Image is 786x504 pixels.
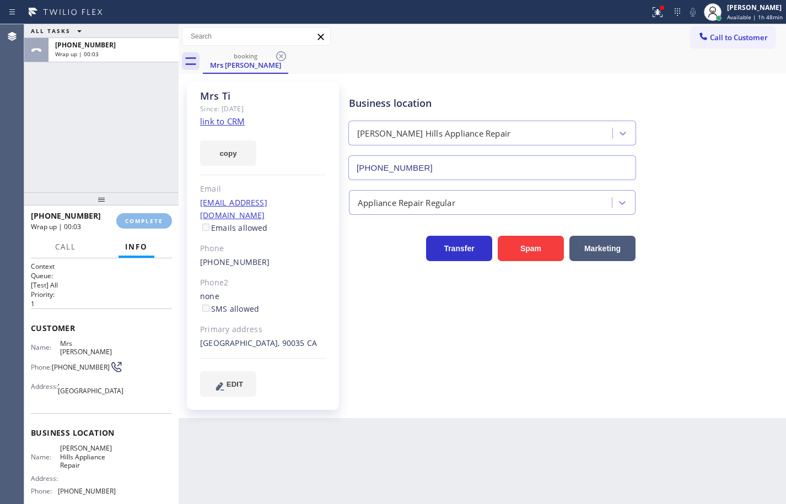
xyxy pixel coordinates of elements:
[727,13,783,21] span: Available | 1h 48min
[200,102,326,115] div: Since: [DATE]
[204,52,287,60] div: booking
[58,487,116,495] span: [PHONE_NUMBER]
[31,299,172,308] p: 1
[710,32,768,42] span: Call to Customer
[358,196,455,209] div: Appliance Repair Regular
[691,27,775,48] button: Call to Customer
[200,371,256,397] button: EDIT
[200,223,268,233] label: Emails allowed
[60,339,115,356] span: Mrs [PERSON_NAME]
[200,257,270,267] a: [PHONE_NUMBER]
[125,242,148,252] span: Info
[31,323,172,333] span: Customer
[55,40,116,50] span: [PHONE_NUMBER]
[200,140,256,166] button: copy
[200,337,326,350] div: [GEOGRAPHIC_DATA], 90035 CA
[200,197,267,220] a: [EMAIL_ADDRESS][DOMAIN_NAME]
[125,217,163,225] span: COMPLETE
[498,236,564,261] button: Spam
[31,271,172,280] h2: Queue:
[202,224,209,231] input: Emails allowed
[200,90,326,102] div: Mrs Ti
[204,60,287,70] div: Mrs [PERSON_NAME]
[426,236,492,261] button: Transfer
[58,378,123,395] span: , [GEOGRAPHIC_DATA]
[119,236,154,258] button: Info
[200,242,326,255] div: Phone
[685,4,701,20] button: Mute
[31,280,172,290] p: [Test] All
[200,290,326,316] div: none
[31,343,60,351] span: Name:
[31,210,101,221] span: [PHONE_NUMBER]
[182,28,330,45] input: Search
[52,363,110,371] span: [PHONE_NUMBER]
[60,444,115,469] span: [PERSON_NAME] Hills Appliance Repair
[348,155,636,180] input: Phone Number
[227,380,243,388] span: EDIT
[31,290,172,299] h2: Priority:
[31,262,172,271] h1: Context
[727,3,783,12] div: [PERSON_NAME]
[349,96,636,111] div: Business location
[116,213,172,229] button: COMPLETE
[357,127,510,140] div: [PERSON_NAME] Hills Appliance Repair
[204,49,287,73] div: Mrs Ti
[200,116,245,127] a: link to CRM
[24,24,93,37] button: ALL TASKS
[55,242,76,252] span: Call
[31,27,71,35] span: ALL TASKS
[31,222,81,231] span: Wrap up | 00:03
[55,50,99,58] span: Wrap up | 00:03
[202,305,209,312] input: SMS allowed
[200,277,326,289] div: Phone2
[31,363,52,371] span: Phone:
[31,427,172,438] span: Business location
[31,453,60,461] span: Name:
[31,382,58,391] span: Address:
[200,323,326,336] div: Primary address
[200,304,259,314] label: SMS allowed
[31,487,58,495] span: Phone:
[31,474,60,483] span: Address:
[200,183,326,196] div: Email
[49,236,83,258] button: Call
[569,236,636,261] button: Marketing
